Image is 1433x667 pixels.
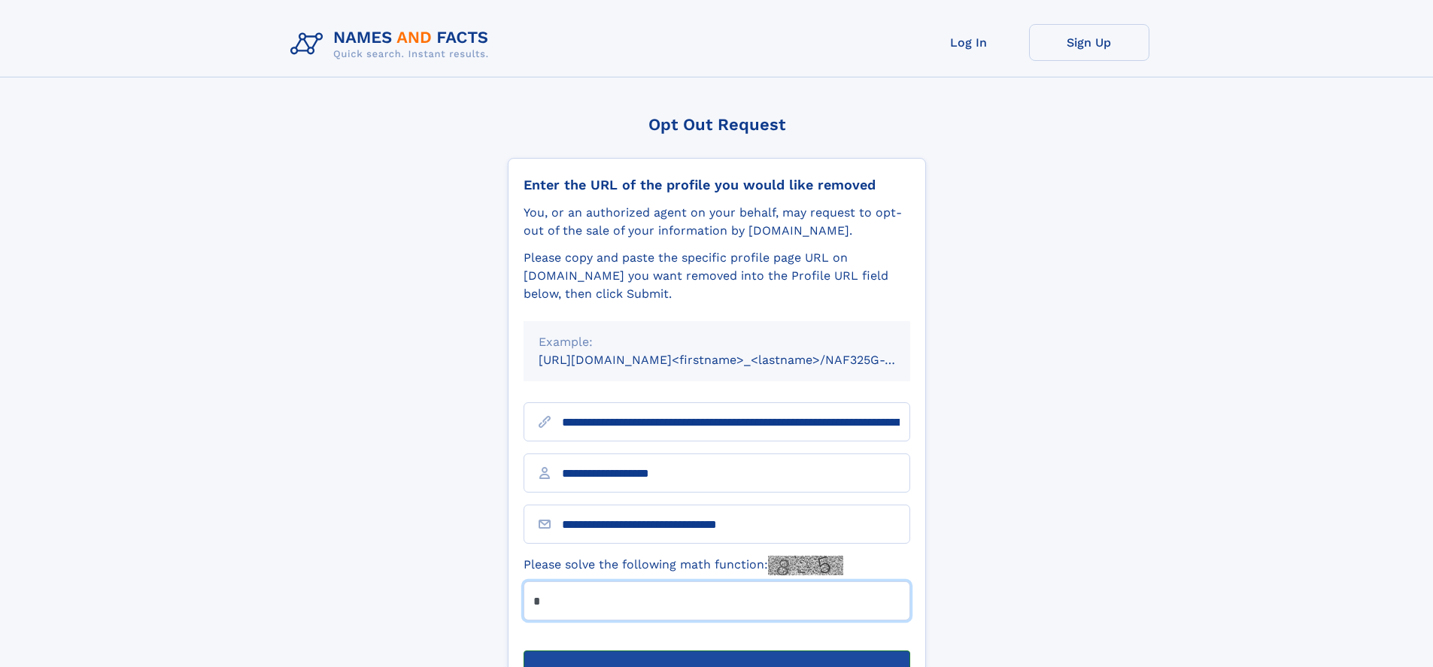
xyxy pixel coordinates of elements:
[539,333,895,351] div: Example:
[1029,24,1149,61] a: Sign Up
[284,24,501,65] img: Logo Names and Facts
[524,177,910,193] div: Enter the URL of the profile you would like removed
[909,24,1029,61] a: Log In
[524,249,910,303] div: Please copy and paste the specific profile page URL on [DOMAIN_NAME] you want removed into the Pr...
[508,115,926,134] div: Opt Out Request
[539,353,939,367] small: [URL][DOMAIN_NAME]<firstname>_<lastname>/NAF325G-xxxxxxxx
[524,556,843,575] label: Please solve the following math function:
[524,204,910,240] div: You, or an authorized agent on your behalf, may request to opt-out of the sale of your informatio...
